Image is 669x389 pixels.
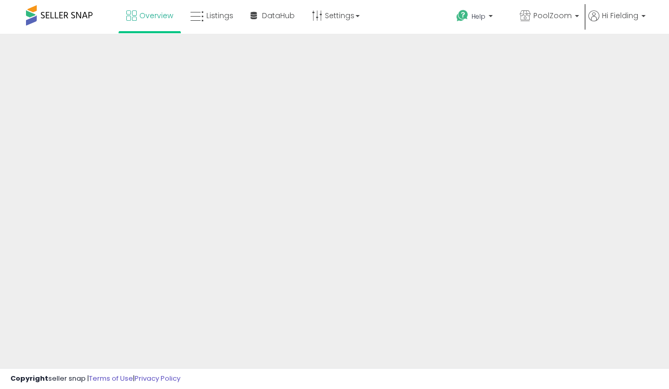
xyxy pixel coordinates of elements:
[448,2,510,34] a: Help
[588,10,646,34] a: Hi Fielding
[262,10,295,21] span: DataHub
[10,374,180,384] div: seller snap | |
[471,12,486,21] span: Help
[135,373,180,383] a: Privacy Policy
[602,10,638,21] span: Hi Fielding
[456,9,469,22] i: Get Help
[206,10,233,21] span: Listings
[10,373,48,383] strong: Copyright
[139,10,173,21] span: Overview
[89,373,133,383] a: Terms of Use
[533,10,572,21] span: PoolZoom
